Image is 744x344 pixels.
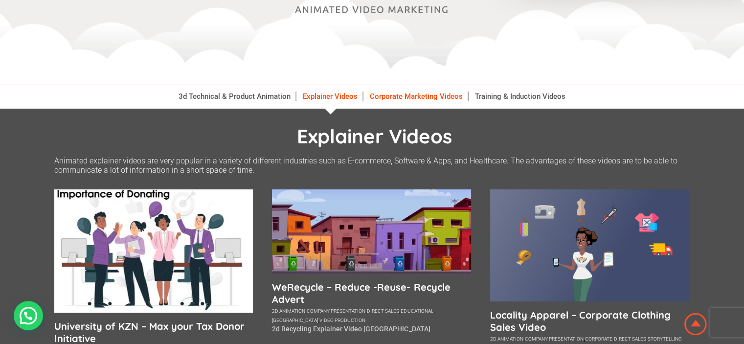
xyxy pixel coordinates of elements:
h1: Explainer Videos [59,124,690,148]
div: , , , , , [272,305,471,324]
a: Locality Apparel – Corporate Clothing Sales Video [490,309,689,333]
div: , , , , [490,333,689,343]
a: 3d Technical & Product Animation [174,92,296,101]
a: corporate [585,336,612,342]
a: direct sales [367,308,399,314]
a: 2d animation [490,336,523,342]
a: company presentation [525,336,584,342]
a: video production [319,318,365,323]
a: storytelling [648,336,682,342]
a: Corporate Marketing Videos [365,92,468,101]
img: Animation Studio South Africa [682,311,709,337]
a: direct sales [614,336,646,342]
a: company presentation [307,308,365,314]
a: Explainer Videos [298,92,363,101]
p: Animated explainer videos are very popular in a variety of different industries such as E-commerc... [54,156,690,175]
a: 2d animation [272,308,305,314]
a: Training & Induction Videos [470,92,570,101]
a: [GEOGRAPHIC_DATA] [272,318,318,323]
p: 2d Recycling Explainer Video [GEOGRAPHIC_DATA] [272,325,471,333]
a: WeRecycle – Reduce -Reuse- Recycle Advert [272,281,471,305]
a: educational [401,308,433,314]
